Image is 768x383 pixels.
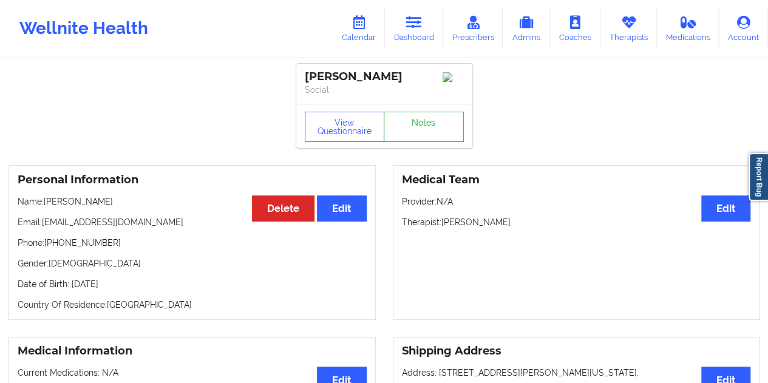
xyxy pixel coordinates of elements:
a: Admins [503,8,550,49]
h3: Medical Team [402,173,751,187]
p: Current Medications: N/A [18,367,367,379]
button: Edit [317,195,366,222]
a: Account [719,8,768,49]
a: Prescribers [443,8,503,49]
button: View Questionnaire [305,112,385,142]
div: [PERSON_NAME] [305,70,464,84]
h3: Medical Information [18,344,367,358]
h3: Personal Information [18,173,367,187]
h3: Shipping Address [402,344,751,358]
a: Dashboard [385,8,443,49]
img: Image%2Fplaceholer-image.png [443,72,464,82]
p: Email: [EMAIL_ADDRESS][DOMAIN_NAME] [18,216,367,228]
p: Therapist: [PERSON_NAME] [402,216,751,228]
a: Calendar [333,8,385,49]
p: Date of Birth: [DATE] [18,278,367,290]
a: Coaches [550,8,600,49]
p: Social [305,84,464,96]
p: Provider: N/A [402,195,751,208]
button: Edit [701,195,750,222]
button: Delete [252,195,314,222]
p: Address: [STREET_ADDRESS][PERSON_NAME][US_STATE]. [402,367,751,379]
a: Therapists [600,8,657,49]
a: Notes [384,112,464,142]
p: Phone: [PHONE_NUMBER] [18,237,367,249]
p: Gender: [DEMOGRAPHIC_DATA] [18,257,367,269]
a: Report Bug [749,153,768,201]
a: Medications [657,8,719,49]
p: Country Of Residence: [GEOGRAPHIC_DATA] [18,299,367,311]
p: Name: [PERSON_NAME] [18,195,367,208]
